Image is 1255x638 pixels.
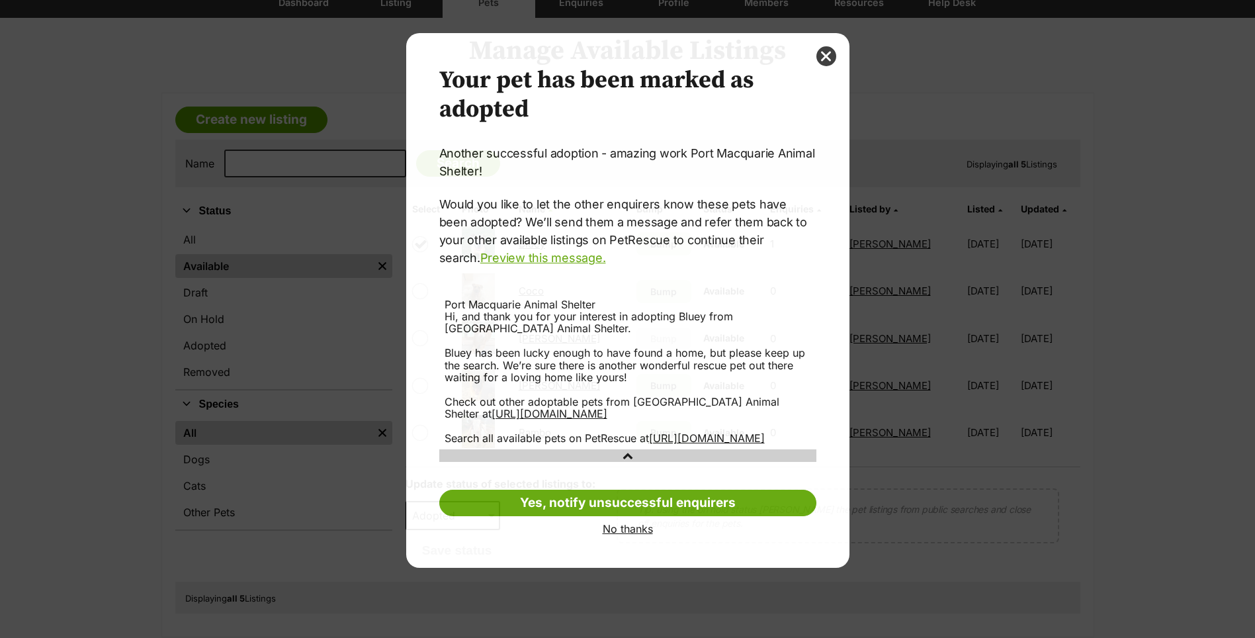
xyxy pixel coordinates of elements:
p: Would you like to let the other enquirers know these pets have been adopted? We’ll send them a me... [439,195,816,267]
a: Preview this message. [480,251,606,265]
a: No thanks [439,523,816,535]
button: close [816,46,836,66]
p: Another successful adoption - amazing work Port Macquarie Animal Shelter! [439,144,816,180]
div: Hi, and thank you for your interest in adopting Bluey from [GEOGRAPHIC_DATA] Animal Shelter. Blue... [445,310,811,444]
a: [URL][DOMAIN_NAME] [649,432,765,445]
a: [URL][DOMAIN_NAME] [492,407,607,420]
span: Port Macquarie Animal Shelter [445,298,595,311]
h2: Your pet has been marked as adopted [439,66,816,124]
a: Yes, notify unsuccessful enquirers [439,490,816,516]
